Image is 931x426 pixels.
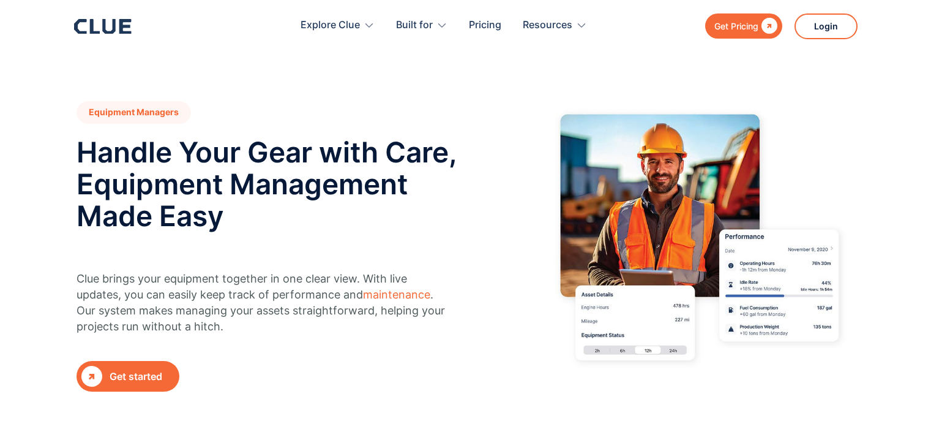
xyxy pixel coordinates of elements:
div: Get Pricing [714,18,758,34]
a: Pricing [469,6,501,45]
div:  [758,18,777,34]
h2: Handle Your Gear with Care, Equipment Management Made Easy [77,136,471,232]
div: Resources [523,6,587,45]
div: Built for [396,6,433,45]
div:  [81,366,102,387]
a: Get Pricing [705,13,782,39]
div: Built for [396,6,447,45]
div: Explore Clue [301,6,360,45]
p: Clue brings your equipment together in one clear view. With live updates, you can easily keep tra... [77,271,447,335]
h1: Equipment Managers [77,101,191,124]
a: Login [795,13,858,39]
a: Get started [77,361,179,392]
div: Get started [110,369,174,384]
img: hero image for construction equipment manager [543,101,855,379]
div: Explore Clue [301,6,375,45]
a: maintenance [363,288,430,301]
div: Resources [523,6,572,45]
